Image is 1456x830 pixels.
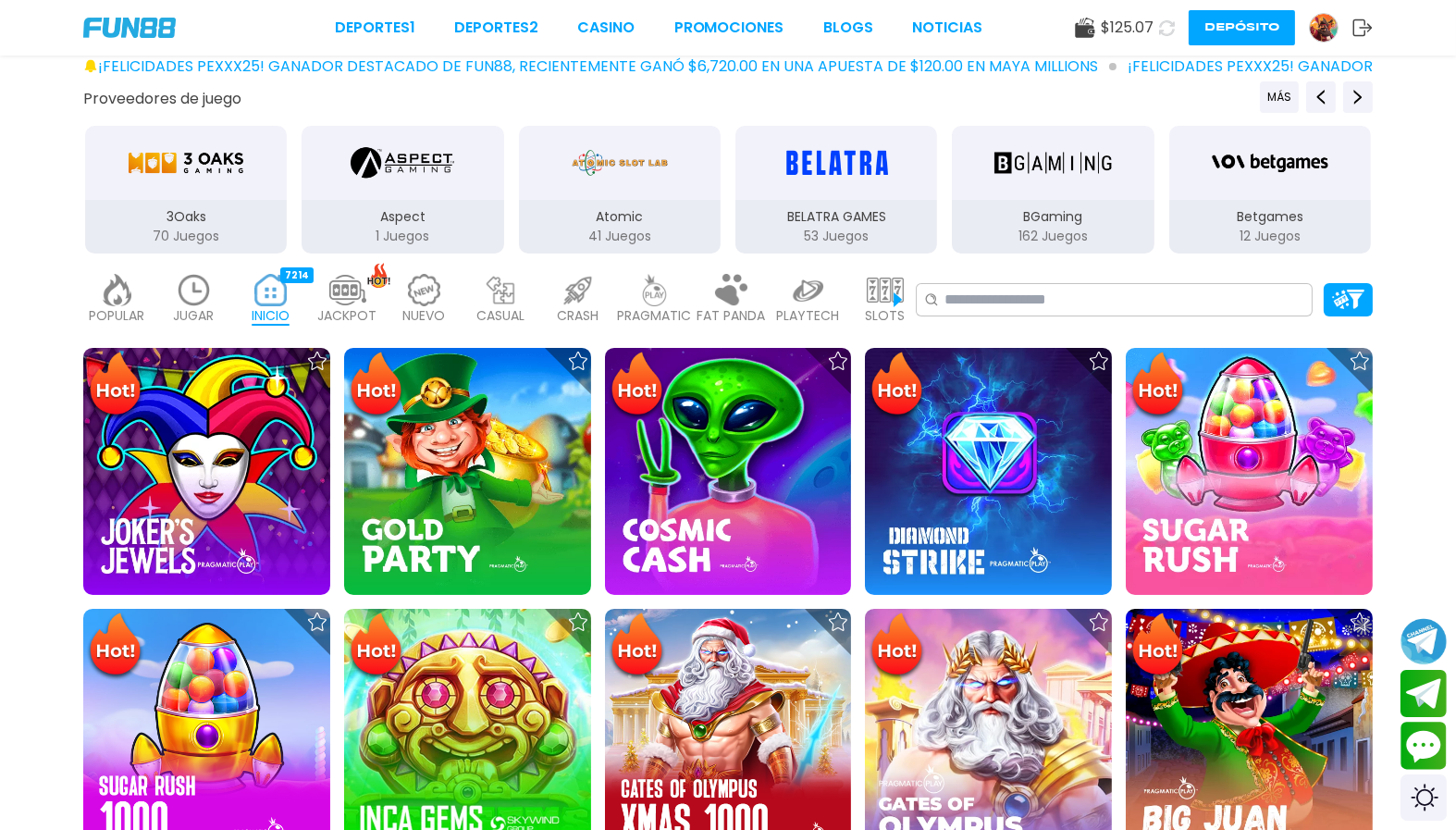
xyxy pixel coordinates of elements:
img: BGaming [994,137,1111,189]
span: $ 125.07 [1101,17,1154,39]
img: recent_light.webp [176,274,213,306]
img: Hot [607,350,667,422]
p: PLAYTECH [777,306,840,326]
p: SLOTS [865,306,905,326]
p: BELATRA GAMES [735,207,937,227]
p: 3Oaks [85,207,287,227]
img: popular_light.webp [99,274,136,306]
button: Aspect [294,124,511,255]
img: Hot [1128,611,1188,683]
img: Hot [85,350,145,422]
img: Hot [607,611,667,683]
img: pragmatic_light.webp [636,274,673,306]
img: jackpot_light.webp [329,274,366,306]
a: Deportes2 [454,17,538,39]
img: hot [367,263,390,288]
img: Hot [346,350,406,422]
button: 3Oaks [78,124,294,255]
button: Proveedores de juego [83,89,241,108]
a: Promociones [674,17,784,39]
img: Hot [346,611,406,683]
p: POPULAR [90,306,145,326]
img: Cosmic Cash [605,348,852,595]
div: 7214 [280,267,314,283]
button: BGaming [944,124,1161,255]
div: Switch theme [1400,774,1447,821]
button: Join telegram [1400,670,1447,718]
p: 70 Juegos [85,227,287,246]
img: casual_light.webp [483,274,520,306]
button: Previous providers [1260,81,1299,113]
img: crash_light.webp [560,274,597,306]
p: JUGAR [174,306,215,326]
img: Avatar [1310,14,1338,42]
img: BELATRA GAMES [778,137,895,189]
img: Sugar Rush [1126,348,1373,595]
a: BLOGS [823,17,873,39]
img: 3Oaks [128,137,244,189]
button: Join telegram channel [1400,617,1447,665]
p: INICIO [252,306,290,326]
a: CASINO [577,17,635,39]
button: BELATRA GAMES [728,124,944,255]
p: FAT PANDA [697,306,766,326]
p: Betgames [1169,207,1371,227]
img: slots_light.webp [867,274,904,306]
img: Hot [867,350,927,422]
p: 12 Juegos [1169,227,1371,246]
p: 41 Juegos [519,227,721,246]
img: new_light.webp [406,274,443,306]
p: 1 Juegos [302,227,503,246]
img: Hot [1128,350,1188,422]
button: Depósito [1189,10,1295,45]
button: Contact customer service [1400,722,1447,770]
span: ¡FELICIDADES pexxx25! GANADOR DESTACADO DE FUN88, RECIENTEMENTE GANÓ $6,720.00 EN UNA APUESTA DE ... [98,56,1117,78]
a: Deportes1 [335,17,415,39]
img: home_active.webp [253,274,290,306]
p: BGaming [952,207,1154,227]
p: NUEVO [403,306,446,326]
img: Atomic [568,137,672,189]
img: Hot [85,611,145,683]
img: playtech_light.webp [790,274,827,306]
img: Hot [867,611,927,683]
p: CRASH [557,306,598,326]
button: Previous providers [1306,81,1336,113]
button: Next providers [1343,81,1373,113]
img: Joker's Jewels [83,348,330,595]
img: Aspect [351,137,454,189]
p: Aspect [302,207,503,227]
p: PRAGMATIC [618,306,692,326]
p: 162 Juegos [952,227,1154,246]
p: 53 Juegos [735,227,937,246]
p: Atomic [519,207,721,227]
img: fat_panda_light.webp [713,274,750,306]
button: Atomic [512,124,728,255]
img: Betgames [1212,137,1328,189]
p: CASUAL [477,306,525,326]
button: Betgames [1162,124,1378,255]
img: Company Logo [83,18,176,38]
img: Gold Party [344,348,591,595]
a: NOTICIAS [912,17,982,39]
p: JACKPOT [318,306,377,326]
a: Avatar [1309,13,1352,43]
img: Diamond Strike [865,348,1112,595]
img: Platform Filter [1332,290,1364,309]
